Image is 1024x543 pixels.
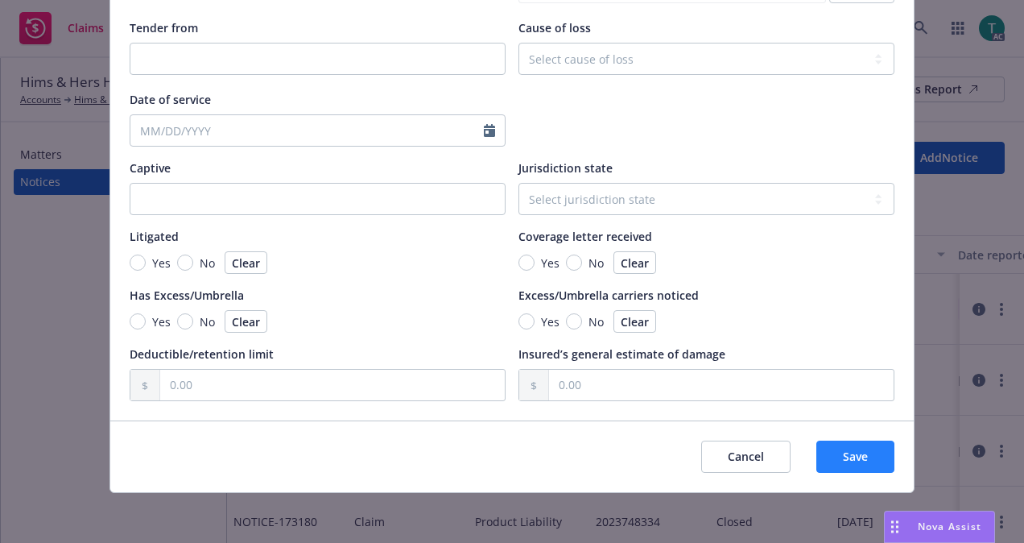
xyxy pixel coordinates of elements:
[566,313,582,330] input: No
[232,314,260,330] span: Clear
[130,288,244,303] span: Has Excess/Umbrella
[541,313,559,330] span: Yes
[588,255,604,271] span: No
[885,512,905,542] div: Drag to move
[918,520,981,533] span: Nova Assist
[549,370,894,400] input: 0.00
[152,255,171,271] span: Yes
[843,449,868,464] span: Save
[701,441,791,473] button: Cancel
[160,370,505,400] input: 0.00
[518,255,535,271] input: Yes
[200,255,215,271] span: No
[518,313,535,330] input: Yes
[518,20,591,35] span: Cause of loss
[621,255,649,271] span: Clear
[541,255,559,271] span: Yes
[225,310,267,333] button: Clear
[588,313,604,330] span: No
[566,255,582,271] input: No
[518,229,652,244] span: Coverage letter received
[200,313,215,330] span: No
[613,251,656,274] button: Clear
[232,255,260,271] span: Clear
[130,115,484,146] input: MM/DD/YYYY
[177,313,193,330] input: No
[225,251,267,274] button: Clear
[130,313,146,330] input: Yes
[884,511,995,543] button: Nova Assist
[177,255,193,271] input: No
[130,255,146,271] input: Yes
[518,346,725,362] span: Insured’s general estimate of damage
[613,310,656,333] button: Clear
[130,229,179,244] span: Litigated
[130,160,171,176] span: Captive
[130,346,274,362] span: Deductible/retention limit
[621,314,649,330] span: Clear
[816,441,894,473] button: Save
[518,160,613,176] span: Jurisdiction state
[152,313,171,330] span: Yes
[484,124,495,137] svg: Calendar
[130,92,211,107] span: Date of service
[728,449,764,464] span: Cancel
[518,288,699,303] span: Excess/Umbrella carriers noticed
[130,20,198,35] span: Tender from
